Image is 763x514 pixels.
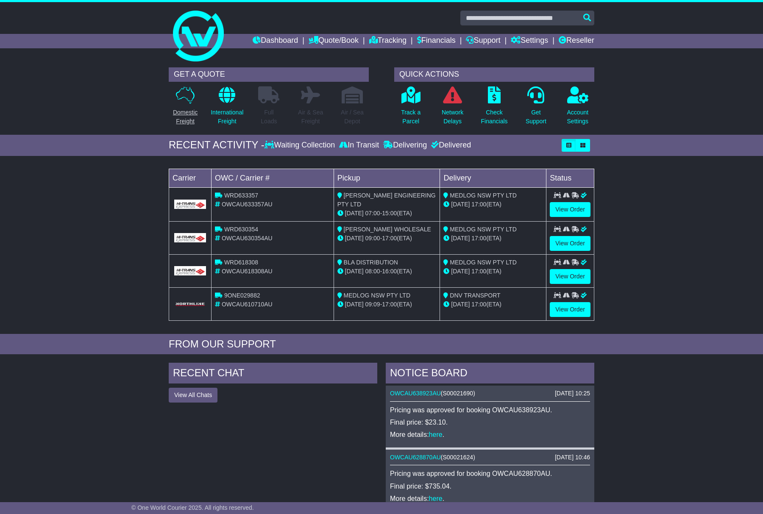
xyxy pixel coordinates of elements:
span: 9ONE029882 [224,292,260,299]
span: [DATE] [451,268,470,275]
p: Pricing was approved for booking OWCAU628870AU. [390,470,590,478]
td: Carrier [169,169,212,187]
a: AccountSettings [567,86,589,131]
p: Air / Sea Depot [341,108,364,126]
span: MEDLOG NSW PTY LTD [450,226,516,233]
span: [DATE] [345,268,364,275]
div: [DATE] 10:46 [555,454,590,461]
div: - (ETA) [337,267,437,276]
span: [DATE] [451,235,470,242]
p: International Freight [211,108,243,126]
a: NetworkDelays [441,86,464,131]
span: 17:00 [471,301,486,308]
div: NOTICE BOARD [386,363,594,386]
span: OWCAU618308AU [222,268,273,275]
a: OWCAU628870AU [390,454,441,461]
p: Check Financials [481,108,508,126]
span: DNV TRANSPORT [450,292,500,299]
a: Tracking [369,34,407,48]
a: OWCAU638923AU [390,390,441,397]
span: [PERSON_NAME] WHOLESALE [344,226,431,233]
span: [DATE] [345,301,364,308]
span: BLA DISTRIBUTION [344,259,398,266]
button: View All Chats [169,388,217,403]
span: 09:00 [365,235,380,242]
td: Delivery [440,169,546,187]
p: Pricing was approved for booking OWCAU638923AU. [390,406,590,414]
span: MEDLOG NSW PTY LTD [344,292,410,299]
td: Status [546,169,594,187]
span: MEDLOG NSW PTY LTD [450,259,516,266]
p: Track a Parcel [401,108,420,126]
div: (ETA) [443,267,543,276]
p: Get Support [526,108,546,126]
span: WRD630354 [224,226,258,233]
p: Full Loads [258,108,279,126]
div: (ETA) [443,300,543,309]
a: View Order [550,202,590,217]
p: More details: . [390,495,590,503]
a: View Order [550,302,590,317]
span: 09:09 [365,301,380,308]
span: 17:00 [382,301,397,308]
a: InternationalFreight [210,86,244,131]
span: [DATE] [451,201,470,208]
span: 16:00 [382,268,397,275]
a: Dashboard [253,34,298,48]
div: ( ) [390,390,590,397]
img: GetCarrierServiceLogo [174,233,206,242]
td: OWC / Carrier # [212,169,334,187]
a: Reseller [559,34,594,48]
span: WRD618308 [224,259,258,266]
div: - (ETA) [337,300,437,309]
span: 08:00 [365,268,380,275]
span: [DATE] [345,210,364,217]
a: here [429,495,443,502]
a: Financials [417,34,456,48]
a: View Order [550,236,590,251]
span: 17:00 [471,201,486,208]
img: GetCarrierServiceLogo [174,302,206,307]
a: GetSupport [525,86,547,131]
span: [DATE] [345,235,364,242]
p: Air & Sea Freight [298,108,323,126]
span: OWCAU633357AU [222,201,273,208]
span: MEDLOG NSW PTY LTD [450,192,516,199]
span: S00021690 [443,390,473,397]
span: [DATE] [451,301,470,308]
div: Waiting Collection [265,141,337,150]
a: Quote/Book [309,34,359,48]
a: Settings [511,34,548,48]
a: here [429,431,443,438]
div: FROM OUR SUPPORT [169,338,594,350]
div: Delivered [429,141,471,150]
img: GetCarrierServiceLogo [174,200,206,209]
img: GetCarrierServiceLogo [174,266,206,275]
span: 17:00 [471,235,486,242]
span: [PERSON_NAME] ENGINEERING PTY LTD [337,192,436,208]
div: (ETA) [443,200,543,209]
a: CheckFinancials [481,86,508,131]
div: (ETA) [443,234,543,243]
span: 07:00 [365,210,380,217]
a: DomesticFreight [173,86,198,131]
div: In Transit [337,141,381,150]
p: Final price: $735.04. [390,482,590,490]
span: © One World Courier 2025. All rights reserved. [131,504,254,511]
div: - (ETA) [337,209,437,218]
a: View Order [550,269,590,284]
span: 17:00 [471,268,486,275]
p: Domestic Freight [173,108,198,126]
a: Track aParcel [401,86,421,131]
p: Final price: $23.10. [390,418,590,426]
div: Delivering [381,141,429,150]
span: WRD633357 [224,192,258,199]
p: Account Settings [567,108,589,126]
div: ( ) [390,454,590,461]
div: [DATE] 10:25 [555,390,590,397]
div: RECENT ACTIVITY - [169,139,265,151]
p: More details: . [390,431,590,439]
span: OWCAU630354AU [222,235,273,242]
div: RECENT CHAT [169,363,377,386]
a: Support [466,34,500,48]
